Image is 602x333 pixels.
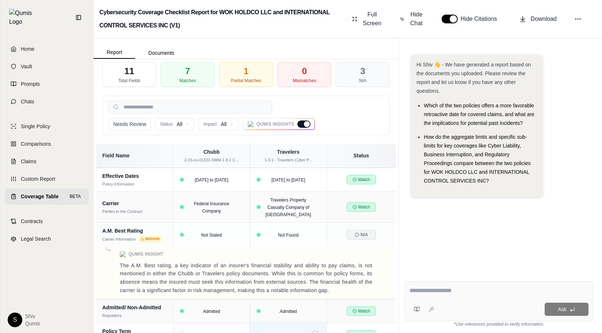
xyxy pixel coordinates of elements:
[68,193,83,200] span: BETA
[102,200,167,207] div: Carrier
[21,45,34,53] span: Home
[5,93,89,110] a: Chats
[73,12,84,23] button: Collapse sidebar
[201,233,222,238] span: Not Stated
[347,175,376,184] span: Match
[424,103,534,126] span: Which of the two policies offers a more favorable retroactive date for covered claims, and what a...
[21,140,51,148] span: Comparisons
[293,78,316,84] div: Mismatches
[139,236,162,242] span: Medium
[5,153,89,169] a: Claims
[108,118,151,130] button: Needs Review
[102,304,167,311] div: Admitted/ Non-Admitted
[21,175,55,183] span: Custom Report
[409,10,424,28] span: Hide Chat
[347,230,376,240] span: N/A
[102,172,167,180] div: Effective Dates
[231,78,261,84] div: Partial Matches
[424,134,531,184] span: How do the aggregate limits and specific sub-limits for key coverages like Cyber Liability, Busin...
[21,123,50,130] span: Single Policy
[244,65,248,77] div: 1
[177,120,183,128] span: All
[155,118,194,130] button: Status:All
[361,65,365,77] div: 3
[129,251,163,257] span: Qumis Insight
[349,7,385,31] button: Full Screen
[179,78,196,84] div: Matches
[255,157,322,163] div: 1-3.1 - Travelers Cyber P...
[516,12,560,26] button: Download
[5,118,89,134] a: Single Policy
[5,136,89,152] a: Comparisons
[195,177,228,183] span: [DATE] to [DATE]
[21,80,40,88] span: Prompts
[94,46,135,59] button: Report
[461,15,502,23] span: Hide Citations
[21,218,43,225] span: Contracts
[25,313,40,320] span: Shiv
[221,120,227,128] span: All
[545,303,588,316] button: Ask
[362,10,382,28] span: Full Screen
[203,309,220,314] span: Admitted
[120,261,372,295] p: The A.M. Best rating, a key indicator of an insurer's financial stability and ability to pay clai...
[279,309,297,314] span: Admitted
[96,144,173,168] th: Field Name
[21,158,37,165] span: Claims
[194,201,229,214] span: Federal Insurance Company
[160,121,174,127] span: Status:
[8,313,22,327] div: S
[102,208,142,215] div: Parties to the Contract
[178,157,245,163] div: 2-15-cv-01322-SMM-1 8-1 C...
[405,321,593,327] div: *Use references provided to verify information.
[21,235,51,242] span: Legal Search
[199,118,239,130] button: Impact:All
[256,121,294,127] span: Qumis Insights
[416,62,531,94] span: Hi Shiv 👋 - We have generated a report based on the documents you uploaded. Please review the rep...
[558,306,566,312] span: Ask
[327,144,396,168] th: Status
[5,171,89,187] a: Custom Report
[99,6,342,32] h2: Cybersecurity Coverage Checklist Report for WOK HOLDCO LLC and INTERNATIONAL CONTROL SERVICES INC...
[21,63,32,70] span: Vault
[102,181,134,187] div: Policy Information
[397,7,427,31] button: Hide Chat
[531,15,557,23] span: Download
[271,177,305,183] span: [DATE] to [DATE]
[185,65,190,77] div: 7
[5,231,89,247] a: Legal Search
[118,78,141,84] div: Total Fields
[5,41,89,57] a: Home
[248,121,254,127] img: Qumis Logo
[178,148,245,156] div: Chubb
[125,65,134,77] div: 11
[203,121,218,127] span: Impact:
[347,202,376,212] span: Match
[302,65,307,77] div: 0
[5,188,89,204] a: Coverage TableBETA
[5,58,89,74] a: Vault
[21,98,34,105] span: Chats
[135,47,187,59] button: Documents
[5,213,89,229] a: Contracts
[102,236,136,242] div: Carrier Information
[120,251,126,257] img: Qumis Logo
[278,233,298,238] span: Not Found
[5,76,89,92] a: Prompts
[102,227,167,234] div: A.M. Best Rating
[9,9,37,26] img: Qumis Logo
[102,313,122,319] div: Regulatory
[347,306,376,316] span: Match
[255,148,322,156] div: Travelers
[25,320,40,327] span: Qumis
[266,198,311,217] span: Travelers Property Casualty Company of [GEOGRAPHIC_DATA]
[21,193,58,200] span: Coverage Table
[359,78,366,84] div: N/A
